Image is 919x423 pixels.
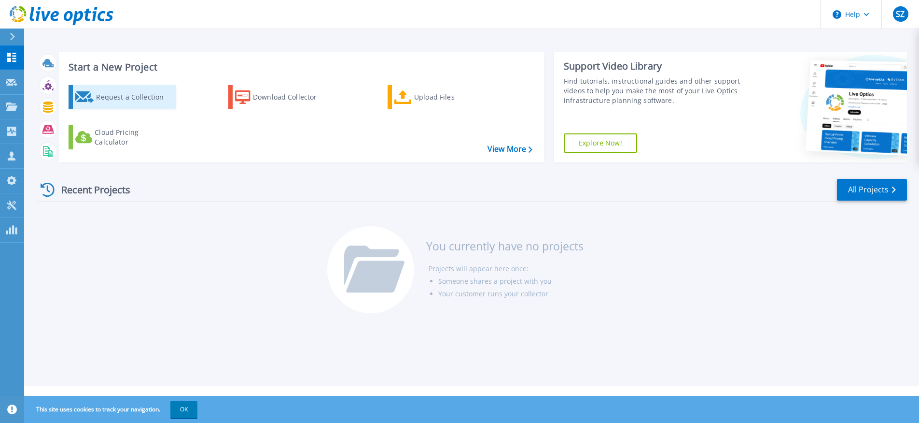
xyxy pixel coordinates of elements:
div: Support Video Library [564,60,743,73]
div: Cloud Pricing Calculator [95,128,172,147]
div: Download Collector [253,88,330,107]
div: Find tutorials, instructional guides and other support videos to help you make the most of your L... [564,76,743,105]
a: Download Collector [228,85,336,109]
span: This site uses cookies to track your navigation. [27,401,197,418]
a: View More [487,145,532,154]
div: Recent Projects [37,178,143,202]
li: Projects will appear here once: [429,263,584,275]
h3: Start a New Project [69,62,532,73]
a: Cloud Pricing Calculator [69,125,176,149]
a: Explore Now! [564,133,637,153]
h3: You currently have no projects [426,241,584,251]
li: Your customer runs your collector [438,288,584,300]
div: Request a Collection [96,88,173,107]
a: All Projects [837,179,907,201]
div: Upload Files [414,88,491,107]
a: Upload Files [388,85,495,109]
li: Someone shares a project with you [438,275,584,288]
a: Request a Collection [69,85,176,109]
button: OK [170,401,197,418]
span: SZ [896,10,905,18]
